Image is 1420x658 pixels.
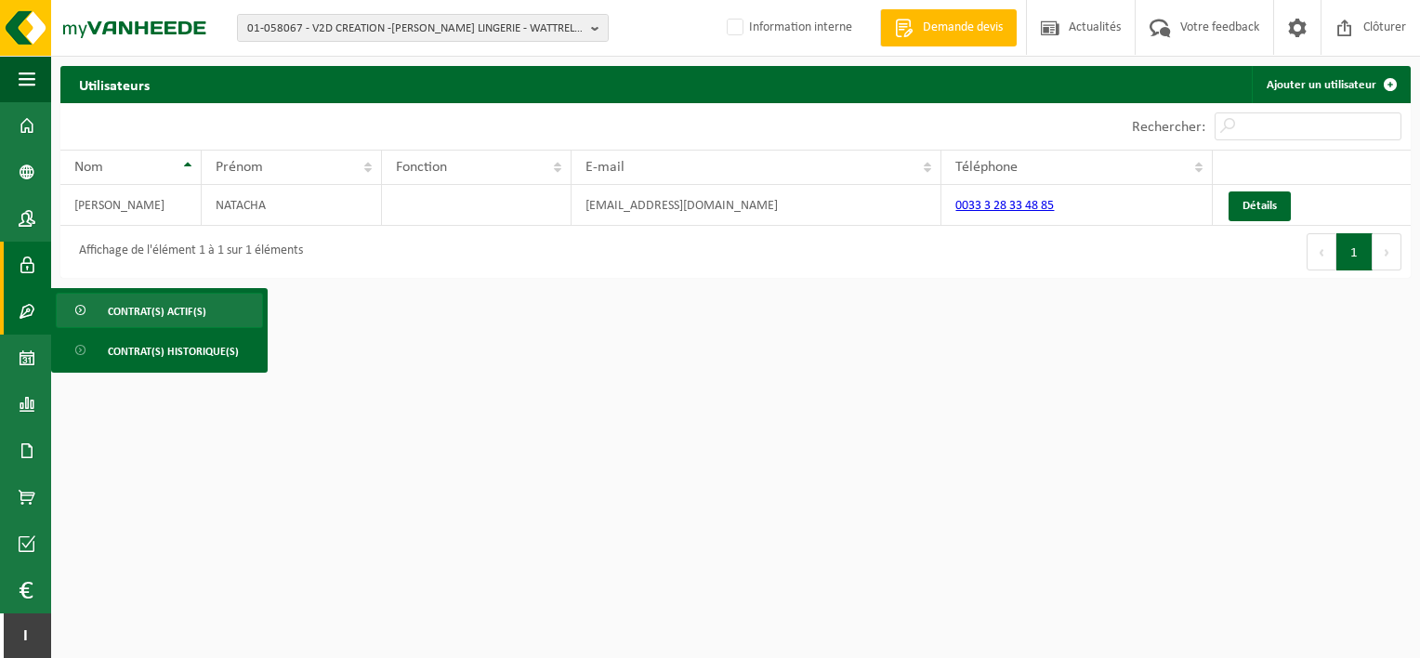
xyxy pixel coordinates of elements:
[216,160,263,175] span: Prénom
[1229,191,1291,221] a: Détails
[108,294,206,329] span: Contrat(s) actif(s)
[1132,120,1205,135] label: Rechercher:
[247,15,584,43] span: 01-058067 - V2D CREATION -[PERSON_NAME] LINGERIE - WATTRELOS
[723,14,852,42] label: Information interne
[1307,233,1336,270] button: Previous
[74,160,103,175] span: Nom
[918,19,1007,37] span: Demande devis
[60,185,202,226] td: [PERSON_NAME]
[56,333,263,368] a: Contrat(s) historique(s)
[60,66,168,102] h2: Utilisateurs
[955,199,1054,213] a: 0033 3 28 33 48 85
[396,160,447,175] span: Fonction
[237,14,609,42] button: 01-058067 - V2D CREATION -[PERSON_NAME] LINGERIE - WATTRELOS
[1252,66,1409,103] a: Ajouter un utilisateur
[572,185,941,226] td: [EMAIL_ADDRESS][DOMAIN_NAME]
[202,185,382,226] td: NATACHA
[585,160,625,175] span: E-mail
[1336,233,1373,270] button: 1
[955,160,1018,175] span: Téléphone
[70,235,303,269] div: Affichage de l'élément 1 à 1 sur 1 éléments
[56,293,263,328] a: Contrat(s) actif(s)
[108,334,239,369] span: Contrat(s) historique(s)
[880,9,1017,46] a: Demande devis
[1373,233,1401,270] button: Next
